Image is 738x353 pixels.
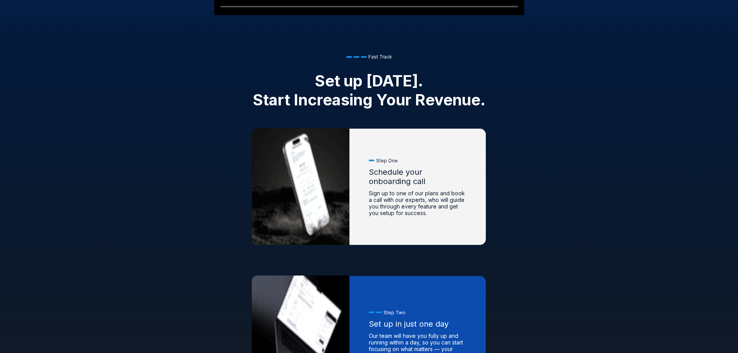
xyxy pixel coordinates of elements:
span: Step Two [384,310,406,315]
span: Set up in just one day [369,319,466,329]
span: Set up [DATE]. Start Increasing Your Revenue. [253,71,485,109]
span: Schedule your onboarding call [369,167,466,186]
span: Step One [376,158,398,164]
span: Sign up to one of our plans and book a call with our experts, who will guide you through every fe... [369,190,466,216]
img: step-one [243,109,370,260]
span: Fast Track [368,54,392,60]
